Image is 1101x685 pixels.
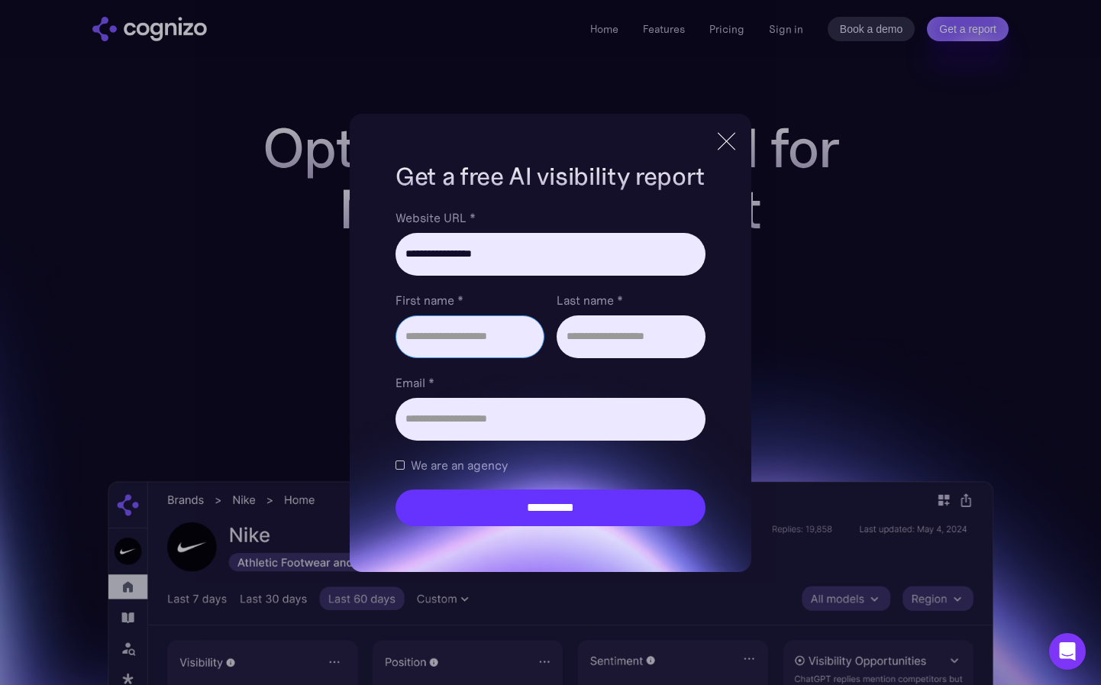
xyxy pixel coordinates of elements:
[557,291,705,309] label: Last name *
[396,291,544,309] label: First name *
[396,208,705,227] label: Website URL *
[396,208,705,526] form: Brand Report Form
[1049,633,1086,670] div: Open Intercom Messenger
[396,373,705,392] label: Email *
[396,160,705,193] h1: Get a free AI visibility report
[411,456,508,474] span: We are an agency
